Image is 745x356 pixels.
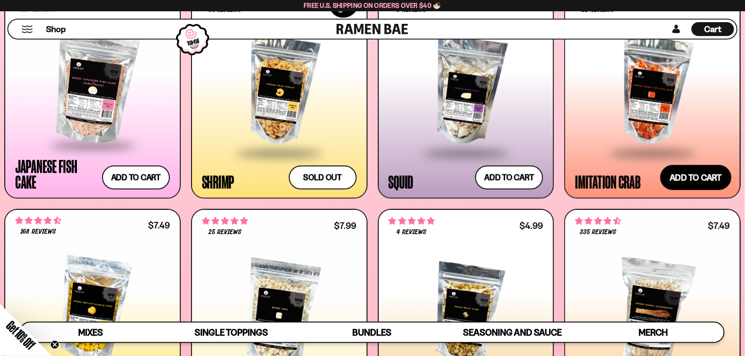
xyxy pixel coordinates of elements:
a: Mixes [20,323,161,342]
a: Single Toppings [161,323,302,342]
span: Merch [639,327,668,338]
div: Squid [389,174,414,189]
span: Bundles [352,327,391,338]
span: Seasoning and Sauce [463,327,562,338]
div: $7.99 [334,221,356,230]
span: Cart [705,24,722,34]
span: Get 10% Off [4,318,38,352]
button: Add to cart [475,165,543,189]
div: Imitation Crab [575,174,641,189]
button: Add to cart [660,165,732,190]
div: Cart [692,20,734,39]
span: 4 reviews [397,229,426,236]
button: Sold out [289,165,357,189]
a: Bundles [302,323,443,342]
div: $7.49 [708,221,730,230]
span: 5.00 stars [389,215,435,227]
span: Free U.S. Shipping on Orders over $40 🍜 [304,1,441,10]
span: 335 reviews [580,229,616,236]
div: Shrimp [202,174,235,189]
button: Mobile Menu Trigger [21,26,33,33]
a: Merch [583,323,724,342]
span: 4.80 stars [202,215,248,227]
span: Shop [46,23,66,35]
button: Add to cart [102,165,170,189]
div: Japanese Fish Cake [15,158,98,189]
div: $4.99 [520,221,543,230]
span: 4.73 stars [15,215,61,226]
span: 25 reviews [209,229,242,236]
span: Single Toppings [195,327,268,338]
span: Mixes [78,327,103,338]
span: 4.53 stars [575,215,621,227]
a: Seasoning and Sauce [442,323,583,342]
div: $7.49 [148,221,170,229]
button: Close teaser [50,340,59,349]
a: Shop [46,22,66,36]
span: 168 reviews [20,228,56,235]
